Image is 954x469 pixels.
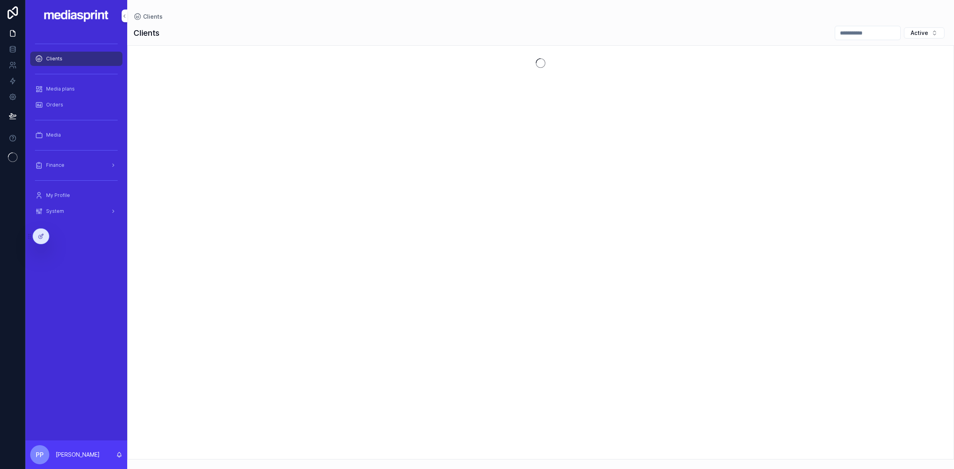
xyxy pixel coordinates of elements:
[46,208,64,214] span: System
[36,450,44,459] span: PP
[46,132,61,138] span: Media
[134,27,159,39] h1: Clients
[46,102,63,108] span: Orders
[25,32,127,229] div: scrollable content
[46,162,64,168] span: Finance
[30,52,122,66] a: Clients
[56,451,100,459] p: [PERSON_NAME]
[46,192,70,199] span: My Profile
[904,27,944,39] button: Select Button
[30,204,122,218] a: System
[30,128,122,142] a: Media
[143,13,163,21] span: Clients
[44,10,109,22] img: App logo
[46,86,75,92] span: Media plans
[30,98,122,112] a: Orders
[30,158,122,172] a: Finance
[30,188,122,203] a: My Profile
[911,29,928,37] span: Active
[30,82,122,96] a: Media plans
[46,56,62,62] span: Clients
[134,13,163,21] a: Clients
